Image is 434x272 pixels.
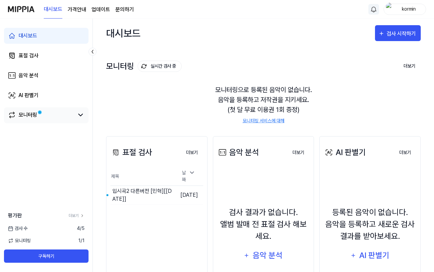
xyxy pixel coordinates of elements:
div: 표절 검사 [110,146,152,158]
div: 음악 분석 [19,72,38,80]
div: AI 판별기 [324,146,366,158]
img: monitoring Icon [141,64,147,69]
a: 음악 분석 [4,68,89,83]
div: 날짜 [179,167,198,185]
span: 모니터링 [8,237,31,244]
button: 더보기 [398,59,421,73]
button: 실시간 검사 중 [138,61,182,72]
a: 문의하기 [115,6,134,14]
div: AI 판별기 [358,249,390,262]
span: 검사 수 [8,225,28,232]
div: 모니터링 [19,111,37,119]
div: 음악 분석 [252,249,283,262]
div: kormin [396,5,422,13]
a: 대시보드 [44,0,62,19]
a: 더보기 [69,213,85,219]
div: 검사 시작하기 [387,29,417,38]
img: profile [386,3,394,16]
a: 모니터링 서비스에 대해 [243,117,284,124]
div: 음악 분석 [217,146,259,158]
div: 표절 검사 [19,52,38,60]
div: 모니터링으로 등록된 음악이 없습니다. 음악을 등록하고 저작권을 지키세요. (첫 달 무료 이용권 1회 증정) [106,77,421,132]
button: 구독하기 [4,249,89,263]
a: 모니터링 [8,111,74,119]
span: 평가판 [8,212,22,220]
a: 표절 검사 [4,48,89,64]
span: 4 / 5 [77,225,85,232]
img: 알림 [370,5,378,13]
div: 검사 결과가 없습니다. 앨범 발매 전 표절 검사 해보세요. [217,206,310,242]
a: AI 판별기 [4,87,89,103]
div: 입시곡2 다른버전 [민혁][[DATE]] [112,187,174,203]
button: 더보기 [394,146,416,159]
div: 등록된 음악이 없습니다. 음악을 등록하고 새로운 검사 결과를 받아보세요. [324,206,416,242]
td: [DATE] [174,186,203,205]
button: 더보기 [287,146,310,159]
button: 음악 분석 [239,247,287,263]
a: 대시보드 [4,28,89,44]
div: 모니터링 [106,61,182,72]
span: 1 / 1 [78,237,85,244]
th: 제목 [110,167,174,186]
div: 대시보드 [19,32,37,40]
button: 더보기 [181,146,203,159]
button: profilekormin [384,4,426,15]
button: AI 판별기 [346,247,394,263]
div: AI 판별기 [19,91,38,99]
a: 가격안내 [68,6,86,14]
button: 검사 시작하기 [375,25,421,41]
a: 업데이트 [92,6,110,14]
div: 대시보드 [106,25,141,41]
